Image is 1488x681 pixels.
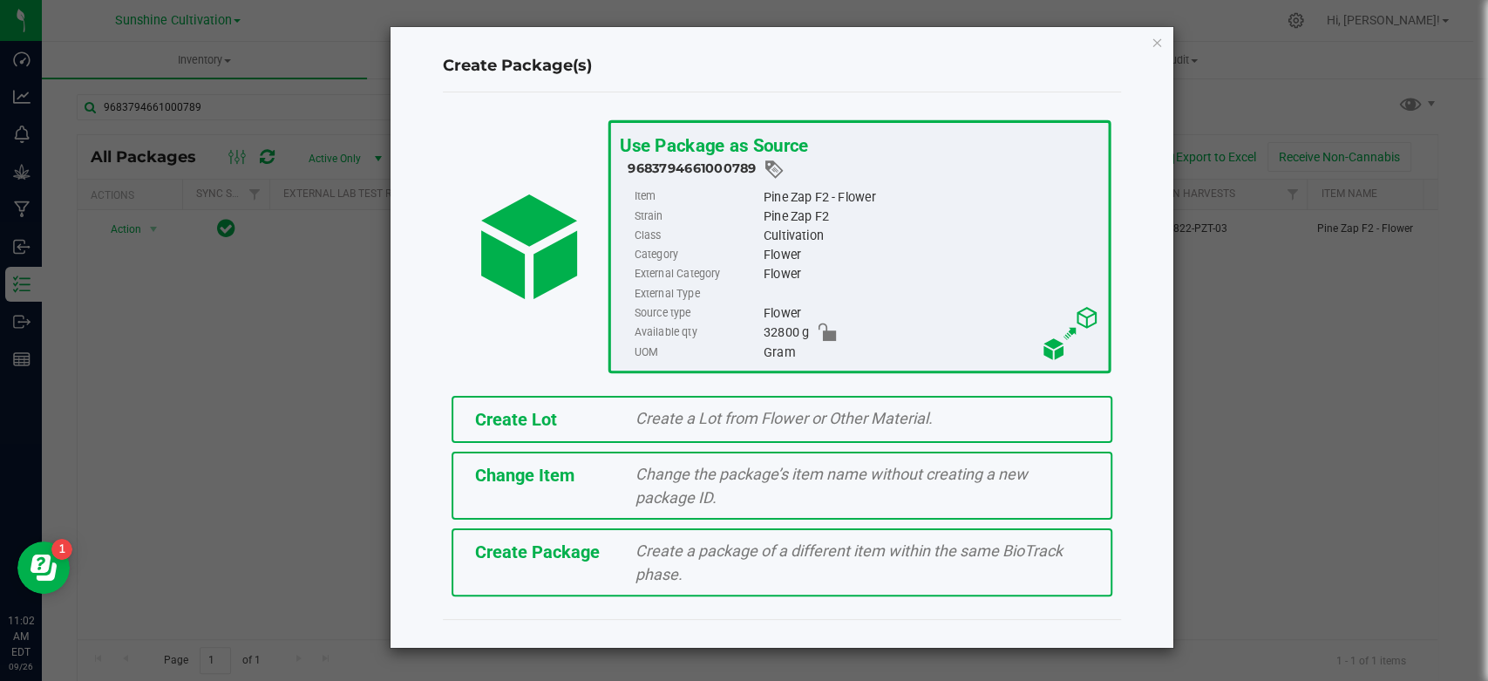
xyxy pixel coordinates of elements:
[443,55,1121,78] h4: Create Package(s)
[764,323,810,342] span: 32800 g
[634,226,759,245] label: Class
[634,265,759,284] label: External Category
[475,409,557,430] span: Create Lot
[764,343,1099,362] div: Gram
[634,187,759,207] label: Item
[764,207,1099,226] div: Pine Zap F2
[635,465,1028,507] span: Change the package’s item name without creating a new package ID.
[475,465,574,486] span: Change Item
[764,265,1099,284] div: Flower
[628,159,1099,180] div: 9683794661000789
[620,134,808,156] span: Use Package as Source
[764,187,1099,207] div: Pine Zap F2 - Flower
[634,245,759,264] label: Category
[634,284,759,303] label: External Type
[51,539,72,560] iframe: Resource center unread badge
[635,409,933,427] span: Create a Lot from Flower or Other Material.
[764,303,1099,323] div: Flower
[634,303,759,323] label: Source type
[764,245,1099,264] div: Flower
[634,343,759,362] label: UOM
[475,541,600,562] span: Create Package
[634,323,759,342] label: Available qty
[764,226,1099,245] div: Cultivation
[635,541,1063,583] span: Create a package of a different item within the same BioTrack phase.
[17,541,70,594] iframe: Resource center
[634,207,759,226] label: Strain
